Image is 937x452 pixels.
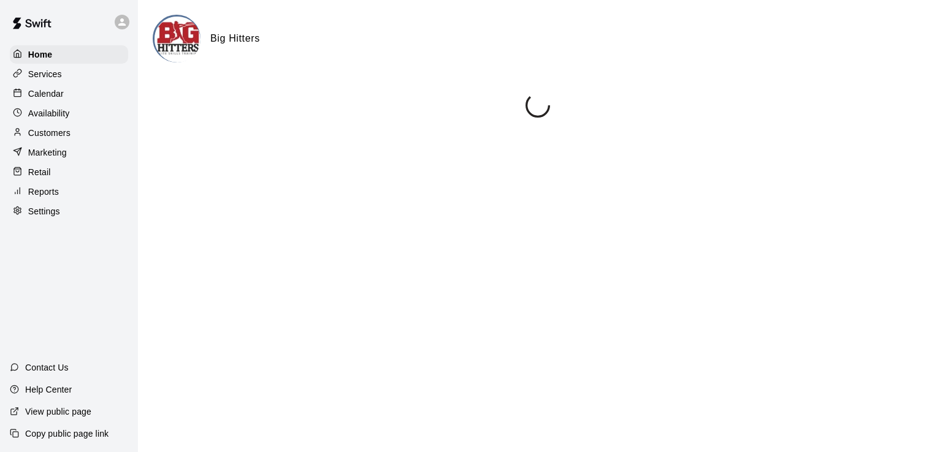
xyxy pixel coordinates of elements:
a: Calendar [10,85,128,103]
p: Calendar [28,88,64,100]
h6: Big Hitters [210,31,260,47]
p: Customers [28,127,71,139]
p: View public page [25,405,91,418]
p: Contact Us [25,361,69,374]
img: Big Hitters logo [155,17,201,62]
p: Retail [28,166,51,178]
a: Retail [10,163,128,181]
p: Help Center [25,383,72,396]
p: Copy public page link [25,428,109,440]
p: Availability [28,107,70,119]
a: Settings [10,202,128,220]
a: Marketing [10,143,128,162]
p: Services [28,68,62,80]
a: Services [10,65,128,83]
p: Home [28,48,53,61]
a: Availability [10,104,128,122]
p: Marketing [28,146,67,159]
a: Reports [10,183,128,201]
p: Settings [28,205,60,217]
a: Customers [10,124,128,142]
a: Home [10,45,128,64]
p: Reports [28,186,59,198]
